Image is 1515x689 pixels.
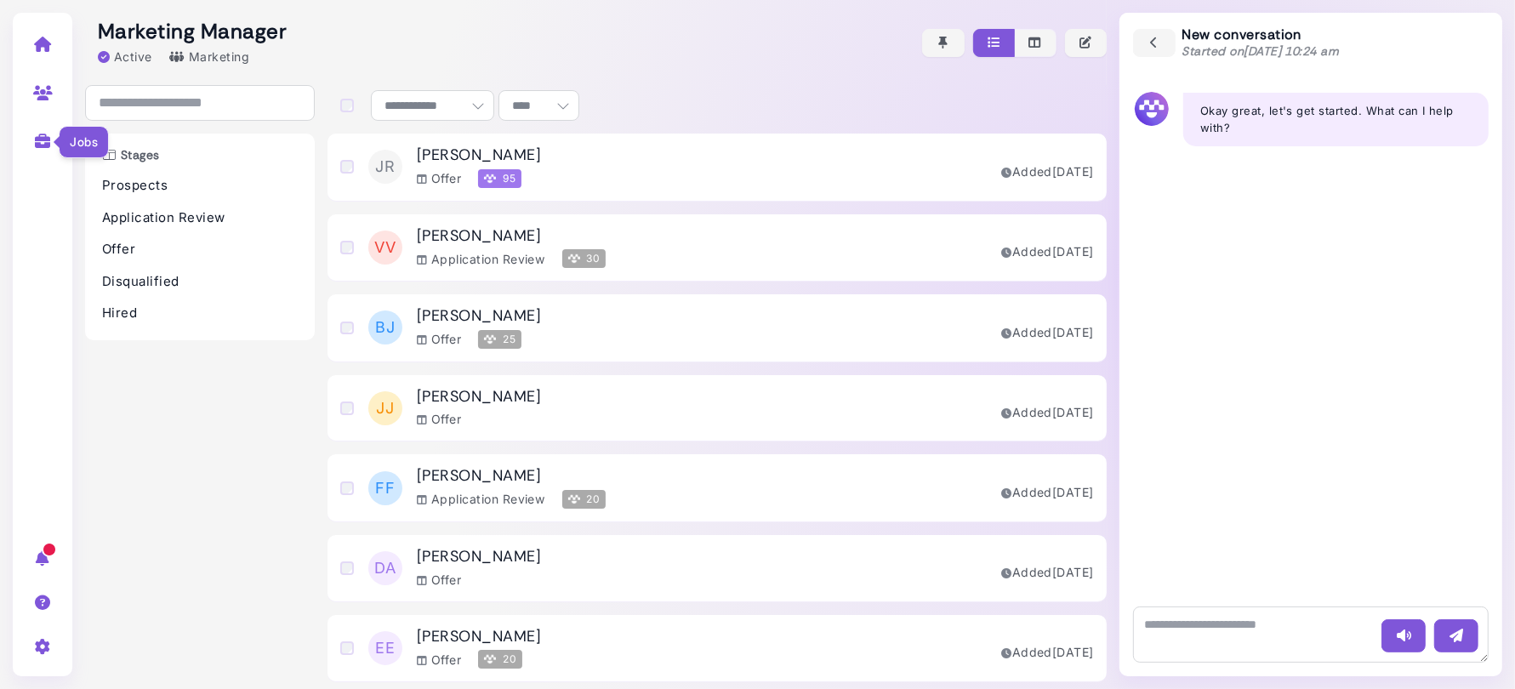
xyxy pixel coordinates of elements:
span: 95 [478,169,521,188]
h2: Marketing Manager [98,20,287,44]
h3: [PERSON_NAME] [417,388,541,407]
div: New conversation [1182,26,1340,60]
p: Offer [102,240,298,259]
span: 20 [478,650,522,669]
h3: [PERSON_NAME] [417,548,541,567]
div: Added [1001,162,1094,180]
img: Megan Score [484,333,496,345]
h3: [PERSON_NAME] [417,467,607,486]
div: Added [1001,242,1094,260]
div: Marketing [169,48,249,65]
div: Added [1001,483,1094,501]
div: Offer [417,651,461,669]
div: Okay great, let's get started. What can I help with? [1183,93,1489,146]
span: 20 [562,490,607,509]
div: Application Review [417,490,545,508]
div: Active [98,48,152,65]
span: VV [368,231,402,265]
span: EE [368,631,402,665]
div: Offer [417,330,461,348]
time: Sep 08, 2025 [1052,164,1094,179]
span: DA [368,551,402,585]
div: Added [1001,403,1094,421]
div: Application Review [417,250,545,268]
time: Sep 08, 2025 [1052,565,1094,579]
div: Offer [417,169,461,187]
img: Megan Score [568,253,580,265]
time: Sep 08, 2025 [1052,325,1094,339]
h3: [PERSON_NAME] [417,227,607,246]
img: Megan Score [484,653,496,665]
div: Added [1001,563,1094,581]
h3: Stages [94,148,168,162]
a: Jobs [16,118,70,162]
time: Sep 08, 2025 [1052,405,1094,419]
time: [DATE] 10:24 am [1244,43,1339,59]
span: JJ [368,391,402,425]
span: 25 [478,330,521,349]
time: Sep 08, 2025 [1052,485,1094,499]
p: Prospects [102,176,298,196]
h3: [PERSON_NAME] [417,307,541,326]
img: Megan Score [484,173,496,185]
time: Sep 08, 2025 [1052,244,1094,259]
div: Offer [417,571,461,589]
h3: [PERSON_NAME] [417,146,541,165]
p: Application Review [102,208,298,228]
div: Added [1001,643,1094,661]
div: Added [1001,323,1094,341]
img: Megan Score [568,493,580,505]
time: Sep 08, 2025 [1052,645,1094,659]
span: 30 [562,249,607,268]
div: Jobs [59,126,109,158]
div: Offer [417,410,461,428]
p: Hired [102,304,298,323]
span: BJ [368,310,402,344]
h3: [PERSON_NAME] [417,628,541,646]
span: Started on [1182,43,1340,59]
span: JR [368,150,402,184]
span: FF [368,471,402,505]
p: Disqualified [102,272,298,292]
